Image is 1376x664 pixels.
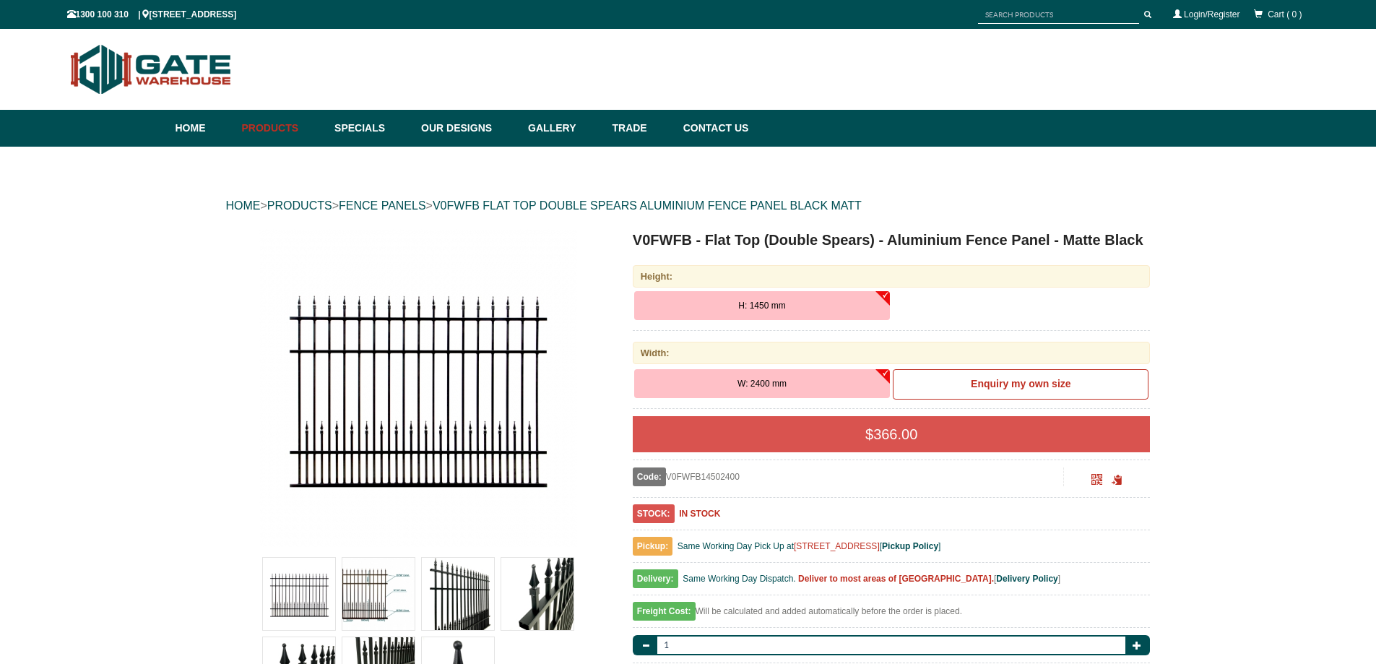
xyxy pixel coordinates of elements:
[327,110,414,147] a: Specials
[893,369,1148,400] a: Enquiry my own size
[679,509,720,519] b: IN STOCK
[737,379,787,389] span: W: 2400 mm
[1268,9,1302,20] span: Cart ( 0 )
[1091,476,1102,486] a: Click to enlarge and scan to share.
[683,574,796,584] span: Same Working Day Dispatch.
[605,110,675,147] a: Trade
[978,6,1139,24] input: SEARCH PRODUCTS
[1184,9,1239,20] a: Login/Register
[228,229,610,547] a: V0FWFB - Flat Top (Double Spears) - Aluminium Fence Panel - Matte Black - H: 1450 mm W: 2400 mm -...
[633,537,672,556] span: Pickup:
[634,369,890,398] button: W: 2400 mm
[67,36,235,103] img: Gate Warehouse
[226,183,1151,229] div: > > >
[971,378,1070,389] b: Enquiry my own size
[633,342,1151,364] div: Width:
[1112,475,1122,486] span: Click to copy the URL
[678,541,941,551] span: Same Working Day Pick Up at [ ]
[738,301,785,311] span: H: 1450 mm
[634,291,890,320] button: H: 1450 mm
[794,541,880,551] a: [STREET_ADDRESS]
[882,541,938,551] a: Pickup Policy
[676,110,749,147] a: Contact Us
[633,569,678,588] span: Delivery:
[433,199,862,212] a: V0FWFB FLAT TOP DOUBLE SPEARS ALUMINIUM FENCE PANEL BLACK MATT
[235,110,328,147] a: Products
[342,558,415,630] img: V0FWFB - Flat Top (Double Spears) - Aluminium Fence Panel - Matte Black
[67,9,237,20] span: 1300 100 310 | [STREET_ADDRESS]
[633,229,1151,251] h1: V0FWFB - Flat Top (Double Spears) - Aluminium Fence Panel - Matte Black
[267,199,332,212] a: PRODUCTS
[633,467,1064,486] div: V0FWFB14502400
[259,229,577,547] img: V0FWFB - Flat Top (Double Spears) - Aluminium Fence Panel - Matte Black - H: 1450 mm W: 2400 mm -...
[996,574,1057,584] a: Delivery Policy
[263,558,335,630] img: V0FWFB - Flat Top (Double Spears) - Aluminium Fence Panel - Matte Black
[633,504,675,523] span: STOCK:
[633,603,1151,628] div: Will be calculated and added automatically before the order is placed.
[798,574,994,584] b: Deliver to most areas of [GEOGRAPHIC_DATA].
[873,426,917,442] span: 366.00
[339,199,426,212] a: FENCE PANELS
[414,110,521,147] a: Our Designs
[633,265,1151,288] div: Height:
[633,416,1151,452] div: $
[633,602,696,621] span: Freight Cost:
[176,110,235,147] a: Home
[501,558,574,630] img: V0FWFB - Flat Top (Double Spears) - Aluminium Fence Panel - Matte Black
[422,558,494,630] img: V0FWFB - Flat Top (Double Spears) - Aluminium Fence Panel - Matte Black
[226,199,261,212] a: HOME
[633,570,1151,595] div: [ ]
[633,467,666,486] span: Code:
[521,110,605,147] a: Gallery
